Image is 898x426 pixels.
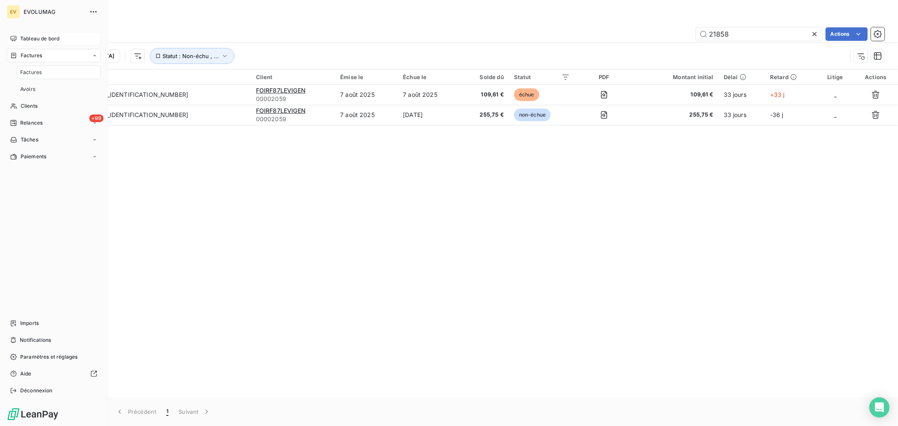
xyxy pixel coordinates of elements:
[70,111,188,119] span: [US_VEHICLE_IDENTIFICATION_NUMBER]
[20,336,51,344] span: Notifications
[398,105,461,125] td: [DATE]
[150,48,234,64] button: Statut : Non-échu , ...
[256,95,330,103] span: 00002059
[514,88,539,101] span: échue
[21,102,37,110] span: Clients
[20,387,53,394] span: Déconnexion
[20,85,35,93] span: Avoirs
[256,115,330,123] span: 00002059
[770,91,785,98] span: +33 j
[21,136,38,144] span: Tâches
[89,114,104,122] span: +99
[403,74,456,80] div: Échue le
[335,105,398,125] td: 7 août 2025
[335,85,398,105] td: 7 août 2025
[70,91,188,99] span: [US_VEHICLE_IDENTIFICATION_NUMBER]
[340,74,393,80] div: Émise le
[256,107,306,114] span: FOIRF87LEVIGEN
[110,403,161,421] button: Précédent
[514,74,570,80] div: Statut
[858,74,893,80] div: Actions
[20,353,77,361] span: Paramètres et réglages
[20,35,59,43] span: Tableau de bord
[724,74,760,80] div: Délai
[7,5,20,19] div: EV
[466,74,504,80] div: Solde dû
[638,111,713,119] span: 255,75 €
[822,74,848,80] div: Litige
[7,407,59,421] img: Logo LeanPay
[826,27,868,41] button: Actions
[256,87,306,94] span: FOIRF87LEVIGEN
[514,109,551,121] span: non-échue
[20,119,43,127] span: Relances
[466,91,504,99] span: 109,61 €
[834,111,837,118] span: _
[256,74,330,80] div: Client
[638,74,713,80] div: Montant initial
[770,74,812,80] div: Retard
[21,153,46,160] span: Paiements
[869,397,890,418] div: Open Intercom Messenger
[166,407,168,416] span: 1
[161,403,173,421] button: 1
[24,8,84,15] span: EVOLUMAG
[173,403,216,421] button: Suivant
[719,85,765,105] td: 33 jours
[20,370,32,378] span: Aide
[580,74,628,80] div: PDF
[20,69,42,76] span: Factures
[163,53,219,59] span: Statut : Non-échu , ...
[466,111,504,119] span: 255,75 €
[21,52,42,59] span: Factures
[696,27,822,41] input: Rechercher
[719,105,765,125] td: 33 jours
[7,367,101,381] a: Aide
[770,111,783,118] span: -36 j
[398,85,461,105] td: 7 août 2025
[20,319,39,327] span: Imports
[638,91,713,99] span: 109,61 €
[834,91,837,98] span: _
